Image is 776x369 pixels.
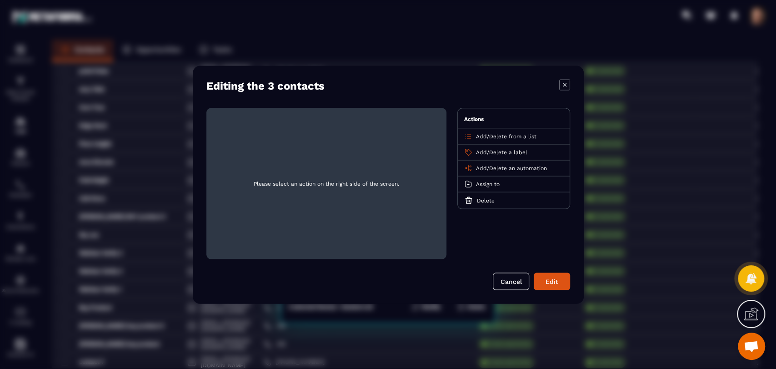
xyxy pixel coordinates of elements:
p: / [476,148,527,156]
div: Mở cuộc trò chuyện [738,333,765,360]
button: Edit [534,273,570,290]
span: Delete from a list [489,133,536,139]
span: Delete [477,197,495,203]
span: Assign to [476,181,500,187]
h4: Editing the 3 contacts [206,79,325,92]
p: / [476,132,536,140]
span: Delete an automation [489,165,547,171]
span: Delete a label [489,149,527,155]
span: Add [476,165,487,171]
button: Cancel [493,273,529,290]
span: Add [476,133,487,139]
span: Add [476,149,487,155]
span: Please select an action on the right side of the screen. [214,115,439,252]
p: / [476,164,547,172]
span: Actions [464,116,484,122]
